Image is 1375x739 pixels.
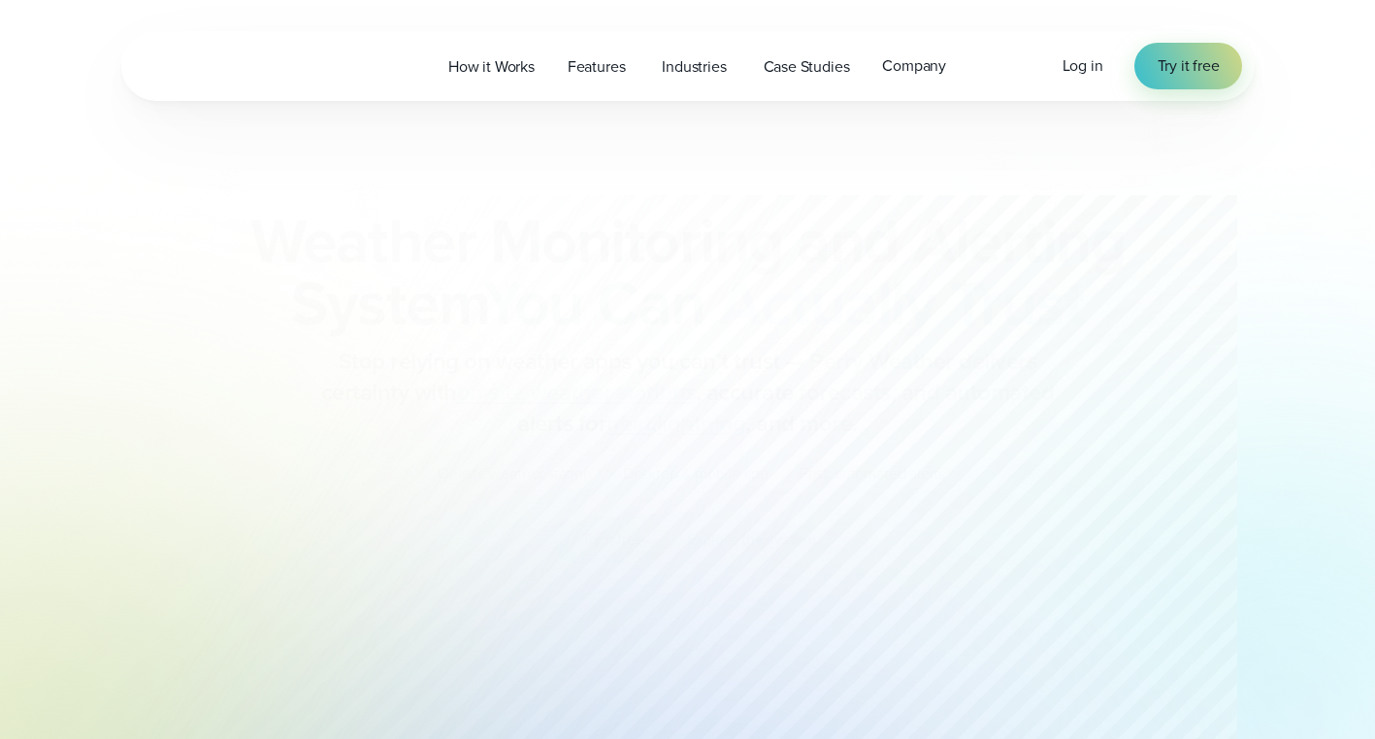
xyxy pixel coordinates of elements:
[764,55,850,79] span: Case Studies
[1158,54,1220,78] span: Try it free
[432,47,551,86] a: How it Works
[448,55,535,79] span: How it Works
[882,54,946,78] span: Company
[1134,43,1243,89] a: Try it free
[662,55,726,79] span: Industries
[1063,54,1103,78] a: Log in
[568,55,626,79] span: Features
[747,47,867,86] a: Case Studies
[1063,54,1103,77] span: Log in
